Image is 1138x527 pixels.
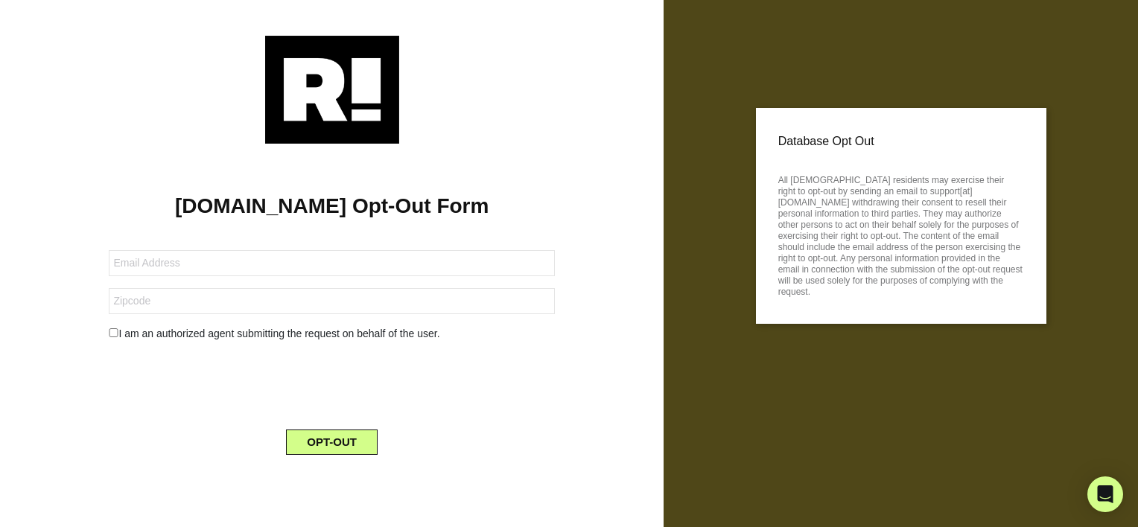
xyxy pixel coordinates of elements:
button: OPT-OUT [286,429,378,455]
div: I am an authorized agent submitting the request on behalf of the user. [98,326,566,342]
input: Zipcode [109,288,555,314]
input: Email Address [109,250,555,276]
p: All [DEMOGRAPHIC_DATA] residents may exercise their right to opt-out by sending an email to suppo... [778,170,1024,298]
div: Open Intercom Messenger [1087,476,1123,512]
h1: [DOMAIN_NAME] Opt-Out Form [22,194,641,219]
iframe: reCAPTCHA [219,354,445,412]
img: Retention.com [265,36,399,144]
p: Database Opt Out [778,130,1024,153]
